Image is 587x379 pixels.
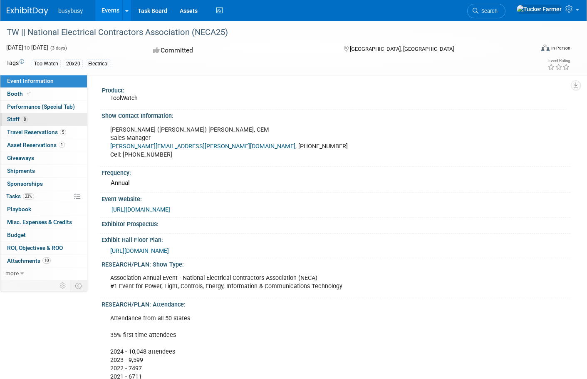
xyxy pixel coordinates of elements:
[110,143,295,150] a: [PERSON_NAME][EMAIL_ADDRESS][PERSON_NAME][DOMAIN_NAME]
[0,113,87,126] a: Staff8
[102,193,570,203] div: Event Website:
[151,43,330,58] div: Committed
[547,59,570,63] div: Event Rating
[4,25,523,40] div: TW || National Electrical Contractors Association (NECA25)
[541,45,550,51] img: Format-Inperson.png
[350,46,454,52] span: [GEOGRAPHIC_DATA], [GEOGRAPHIC_DATA]
[7,232,26,238] span: Budget
[516,5,562,14] img: Tucker Farmer
[0,203,87,216] a: Playbook
[110,247,169,254] a: [URL][DOMAIN_NAME]
[0,255,87,267] a: Attachments10
[102,234,570,244] div: Exhibit Hall Floor Plan:
[467,4,505,18] a: Search
[58,7,83,14] span: busybusy
[6,44,48,51] span: [DATE] [DATE]
[7,206,31,212] span: Playbook
[0,242,87,254] a: ROI, Objectives & ROO
[0,229,87,242] a: Budget
[23,193,34,199] span: 23%
[111,206,170,213] a: [URL][DOMAIN_NAME]
[7,219,72,225] span: Misc. Expenses & Credits
[0,75,87,87] a: Event Information
[102,167,570,177] div: Frequency:
[6,193,34,199] span: Tasks
[27,91,31,96] i: Booth reservation complete
[0,216,87,229] a: Misc. Expenses & Credits
[0,101,87,113] a: Performance (Special Tab)
[6,59,24,68] td: Tags
[7,116,28,122] span: Staff
[7,167,35,174] span: Shipments
[102,298,570,309] div: RESEARCH/PLAN: Attendance:
[108,177,564,189] div: Annual
[487,43,570,56] div: Event Format
[0,165,87,177] a: Shipments
[50,45,67,51] span: (3 days)
[7,180,43,187] span: Sponsorships
[0,190,87,203] a: Tasks23%
[7,103,75,110] span: Performance (Special Tab)
[551,45,570,51] div: In-Person
[7,90,32,97] span: Booth
[102,218,570,228] div: Exhibitor Prospectus:
[104,122,479,163] div: [PERSON_NAME] ([PERSON_NAME]) [PERSON_NAME], CEM Sales Manager , [PHONE_NUMBER] Cell: [PHONE_NUMBER]
[7,7,48,15] img: ExhibitDay
[7,77,54,84] span: Event Information
[0,139,87,152] a: Asset Reservations1
[32,60,61,68] div: ToolWatch
[23,44,31,51] span: to
[102,110,570,120] div: Show Contact Information:
[86,60,111,68] div: Electrical
[22,116,28,122] span: 8
[70,280,87,291] td: Toggle Event Tabs
[59,142,65,148] span: 1
[7,244,63,251] span: ROI, Objectives & ROO
[42,257,51,264] span: 10
[56,280,70,291] td: Personalize Event Tab Strip
[7,129,66,135] span: Travel Reservations
[0,267,87,280] a: more
[7,155,34,161] span: Giveaways
[7,257,51,264] span: Attachments
[0,126,87,139] a: Travel Reservations5
[104,270,479,295] div: Association Annual Event - National Electrical Contractors Association (NECA) #1 Event for Power,...
[110,95,138,101] span: ToolWatch
[102,84,567,95] div: Product:
[0,152,87,165] a: Giveaways
[0,88,87,100] a: Booth
[64,60,83,68] div: 20x20
[60,129,66,135] span: 5
[0,178,87,190] a: Sponsorships
[478,8,498,14] span: Search
[5,270,19,277] span: more
[102,258,570,269] div: RESEARCH/PLAN: Show Type:
[7,142,65,148] span: Asset Reservations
